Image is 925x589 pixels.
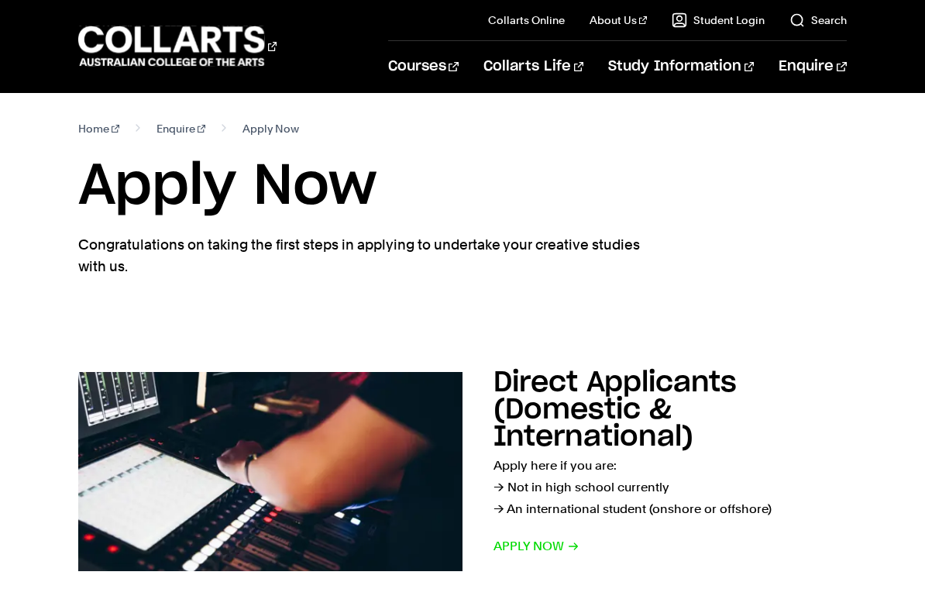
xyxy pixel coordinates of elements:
[493,455,847,520] p: Apply here if you are: → Not in high school currently → An international student (onshore or offs...
[779,41,846,92] a: Enquire
[608,41,754,92] a: Study Information
[672,12,765,28] a: Student Login
[493,536,579,557] span: Apply now
[789,12,847,28] a: Search
[156,118,205,139] a: Enquire
[483,41,583,92] a: Collarts Life
[590,12,647,28] a: About Us
[78,24,277,68] div: Go to homepage
[388,41,459,92] a: Courses
[78,370,846,573] a: Direct Applicants (Domestic & International) Apply here if you are:→ Not in high school currently...
[488,12,565,28] a: Collarts Online
[78,118,119,139] a: Home
[242,118,299,139] span: Apply Now
[78,152,846,222] h1: Apply Now
[78,234,644,277] p: Congratulations on taking the first steps in applying to undertake your creative studies with us.
[493,369,737,451] h2: Direct Applicants (Domestic & International)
